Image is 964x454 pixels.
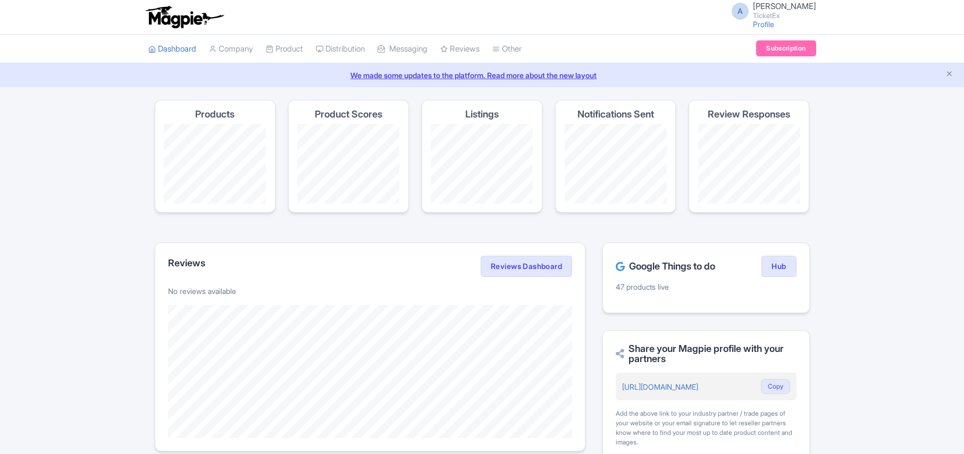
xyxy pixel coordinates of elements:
a: Dashboard [148,35,196,64]
a: Company [209,35,253,64]
h4: Notifications Sent [577,109,654,120]
h4: Listings [465,109,499,120]
a: Subscription [756,40,816,56]
a: A [PERSON_NAME] TicketEx [725,2,816,19]
p: 47 products live [616,281,796,292]
a: Messaging [378,35,427,64]
a: Reviews [440,35,480,64]
h4: Review Responses [708,109,790,120]
a: We made some updates to the platform. Read more about the new layout [6,70,958,81]
img: logo-ab69f6fb50320c5b225c76a69d11143b.png [143,5,225,29]
a: Other [492,35,522,64]
h2: Google Things to do [616,261,715,272]
a: Hub [761,256,796,277]
h4: Products [195,109,234,120]
a: Distribution [316,35,365,64]
h4: Product Scores [315,109,382,120]
a: Reviews Dashboard [481,256,572,277]
a: Profile [753,20,774,29]
h2: Share your Magpie profile with your partners [616,343,796,365]
a: Product [266,35,303,64]
span: A [732,3,749,20]
button: Copy [761,379,790,394]
a: [URL][DOMAIN_NAME] [622,382,698,391]
small: TicketEx [753,12,816,19]
button: Close announcement [945,69,953,81]
h2: Reviews [168,258,205,268]
p: No reviews available [168,285,573,297]
div: Add the above link to your industry partner / trade pages of your website or your email signature... [616,409,796,447]
span: [PERSON_NAME] [753,1,816,11]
